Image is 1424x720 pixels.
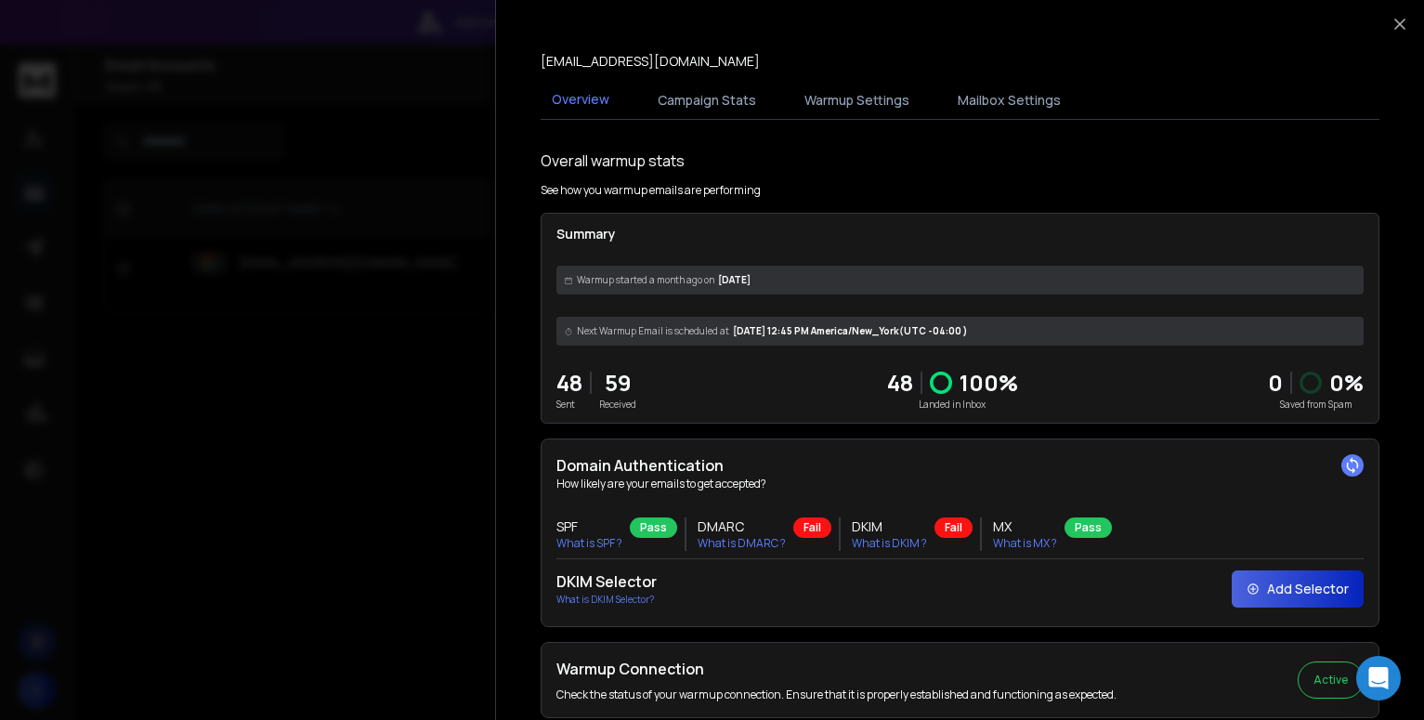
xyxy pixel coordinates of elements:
p: Check the status of your warmup connection. Ensure that it is properly established and functionin... [556,687,1117,702]
h3: SPF [556,517,622,536]
h2: Warmup Connection [556,658,1117,680]
button: Overview [541,79,621,122]
p: What is DKIM Selector? [556,593,657,607]
span: Warmup started a month ago on [577,273,714,287]
p: Sent [556,398,582,412]
p: See how you warmup emails are performing [541,183,761,198]
button: Active [1298,661,1364,699]
div: [DATE] 12:45 PM America/New_York (UTC -04:00 ) [556,317,1364,346]
p: Landed in Inbox [887,398,1018,412]
button: Warmup Settings [793,80,921,121]
h3: MX [993,517,1057,536]
h3: DKIM [852,517,927,536]
div: Fail [934,517,973,538]
button: Add Selector [1232,570,1364,608]
div: Pass [1065,517,1112,538]
h2: DKIM Selector [556,570,657,593]
p: 48 [887,368,913,398]
p: [EMAIL_ADDRESS][DOMAIN_NAME] [541,52,760,71]
p: What is DMARC ? [698,536,786,551]
button: Mailbox Settings [947,80,1072,121]
div: Open Intercom Messenger [1356,656,1401,700]
p: Saved from Spam [1268,398,1364,412]
button: Campaign Stats [647,80,767,121]
p: How likely are your emails to get accepted? [556,477,1364,491]
span: Next Warmup Email is scheduled at [577,324,729,338]
div: [DATE] [556,266,1364,295]
div: Fail [793,517,831,538]
h3: DMARC [698,517,786,536]
h2: Domain Authentication [556,454,1364,477]
p: What is DKIM ? [852,536,927,551]
p: What is MX ? [993,536,1057,551]
p: 100 % [960,368,1018,398]
strong: 0 [1268,367,1283,398]
div: Pass [630,517,677,538]
p: 59 [599,368,636,398]
p: Received [599,398,636,412]
h1: Overall warmup stats [541,150,685,172]
p: 0 % [1329,368,1364,398]
p: Summary [556,225,1364,243]
p: 48 [556,368,582,398]
p: What is SPF ? [556,536,622,551]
